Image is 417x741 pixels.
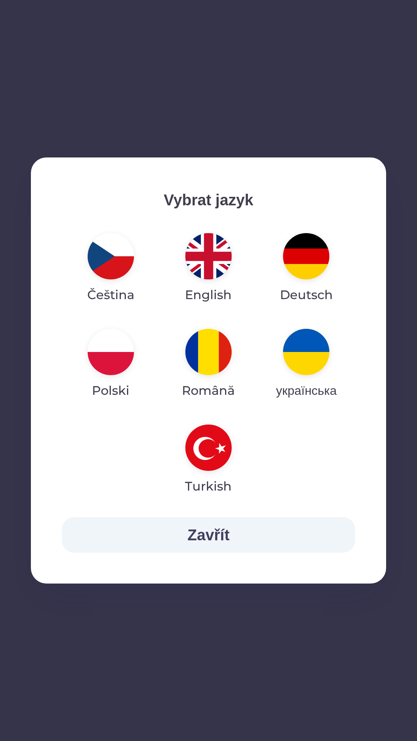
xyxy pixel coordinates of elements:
[276,381,337,400] p: українська
[62,188,355,211] p: Vybrat jazyk
[258,323,355,406] button: українська
[166,418,250,502] button: Turkish
[163,323,253,406] button: Română
[62,517,355,553] button: Zavřít
[283,233,329,279] img: de flag
[185,425,232,471] img: tr flag
[185,233,232,279] img: en flag
[283,329,329,375] img: uk flag
[185,329,232,375] img: ro flag
[69,323,153,406] button: Polski
[185,286,232,304] p: English
[69,227,153,310] button: Čeština
[185,477,232,496] p: Turkish
[87,286,134,304] p: Čeština
[166,227,250,310] button: English
[88,329,134,375] img: pl flag
[88,233,134,279] img: cs flag
[280,286,333,304] p: Deutsch
[182,381,235,400] p: Română
[261,227,351,310] button: Deutsch
[92,381,129,400] p: Polski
